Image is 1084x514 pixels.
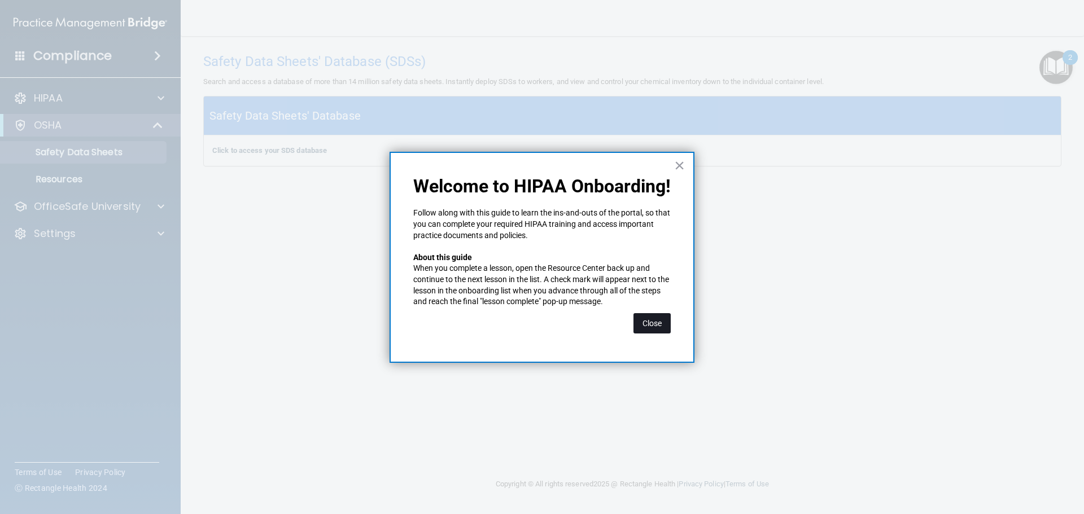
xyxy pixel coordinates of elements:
p: Follow along with this guide to learn the ins-and-outs of the portal, so that you can complete yo... [413,208,671,241]
p: When you complete a lesson, open the Resource Center back up and continue to the next lesson in t... [413,263,671,307]
button: Close [674,156,685,174]
button: Close [633,313,671,333]
p: Welcome to HIPAA Onboarding! [413,175,671,197]
strong: About this guide [413,253,472,262]
iframe: Drift Widget Chat Controller [889,434,1070,479]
